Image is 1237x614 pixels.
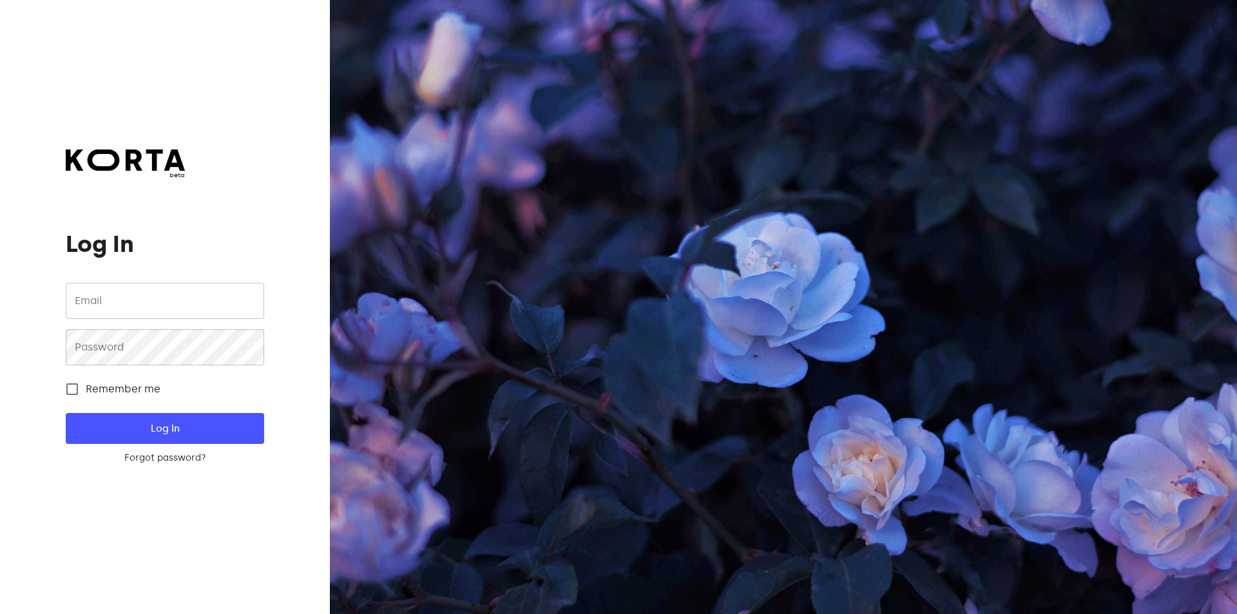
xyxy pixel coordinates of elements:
[66,149,185,171] img: Korta
[66,149,185,180] a: beta
[66,413,264,444] button: Log In
[66,231,264,257] h1: Log In
[86,420,243,437] span: Log In
[66,171,185,180] span: beta
[86,381,160,397] span: Remember me
[66,452,264,465] a: Forgot password?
